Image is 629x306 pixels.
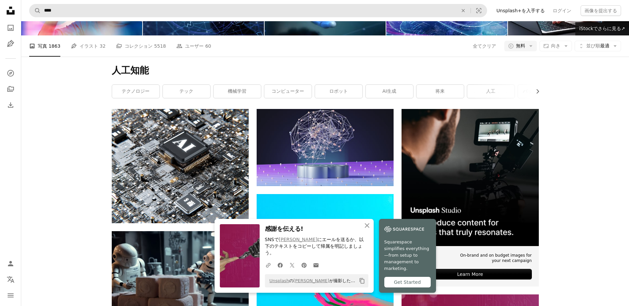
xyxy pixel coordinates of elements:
[4,67,17,80] a: 探す
[384,224,424,234] img: file-1747939142011-51e5cc87e3c9
[163,85,210,98] a: テック
[575,22,629,35] a: iStockでさらに見る↗
[214,85,261,98] a: 機械学習
[402,109,538,246] img: file-1715652217532-464736461acbimage
[176,35,211,57] a: ユーザー 60
[112,65,539,76] h1: 人工知能
[518,85,565,98] a: バックグラウンド
[586,43,609,49] span: 最適
[116,35,166,57] a: コレクション 5518
[586,43,600,48] span: 並び順
[4,82,17,96] a: コレクション
[467,85,515,98] a: 人工
[154,42,166,50] span: 5518
[30,4,41,17] button: Unsplashで検索する
[112,275,249,281] a: トイレットペーパーのロールの山の隣に銃を持っているロボット
[579,26,625,31] span: iStockでさらに見る ↗
[315,85,362,98] a: ロボット
[257,144,394,150] a: 点と線を持つ球の抽象的なイメージ
[266,276,356,286] span: の が撮影した写真
[472,41,496,51] button: 全てクリア
[265,224,368,234] h3: 感謝を伝える!
[471,4,487,17] button: ビジュアル検索
[265,236,368,256] p: SNSで にエールを送るか、以下のテキストをコピーして帰属を明記しましょう。
[456,4,471,17] button: 全てクリア
[112,85,159,98] a: テクノロジー
[539,41,572,51] button: 向き
[298,258,310,272] a: Pinterestでシェアする
[293,278,329,283] a: [PERSON_NAME]
[4,37,17,50] a: イラスト
[551,43,560,48] span: 向き
[492,5,549,16] a: Unsplash+を入手する
[286,258,298,272] a: Twitterでシェアする
[532,85,539,98] button: リストを右にスクロールする
[384,277,431,287] div: Get Started
[310,258,322,272] a: Eメールでシェアする
[356,275,368,286] button: クリップボードにコピーする
[274,258,286,272] a: Facebookでシェアする
[549,5,575,16] a: ログイン
[384,239,431,272] span: Squarespace simplifies everything—from setup to management to marketing.
[581,5,621,16] button: 画像を提出する
[409,269,532,280] div: Learn More
[100,42,106,50] span: 32
[416,85,464,98] a: 将来
[4,98,17,112] a: ダウンロード履歴
[29,4,487,17] form: サイト内でビジュアルを探す
[4,289,17,302] button: メニュー
[4,257,17,270] a: ログイン / 登録する
[575,41,621,51] button: 並び順最適
[516,43,525,49] span: 無料
[402,109,538,286] a: On-brand and on budget images for your next campaignLearn More
[205,42,211,50] span: 60
[4,273,17,286] button: 言語
[4,21,17,34] a: 写真
[112,109,249,223] img: Aの文字が上に載ったコンピュータチップ
[264,85,312,98] a: コンピューター
[4,4,17,19] a: ホーム — Unsplash
[504,41,537,51] button: 無料
[71,35,105,57] a: イラスト 32
[279,237,317,242] a: [PERSON_NAME]
[366,85,413,98] a: AI生成
[456,253,532,264] span: On-brand and on budget images for your next campaign
[379,219,436,293] a: Squarespace simplifies everything—from setup to management to marketing.Get Started
[257,109,394,186] img: 点と線を持つ球の抽象的なイメージ
[270,278,289,283] a: Unsplash
[112,163,249,169] a: Aの文字が上に載ったコンピュータチップ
